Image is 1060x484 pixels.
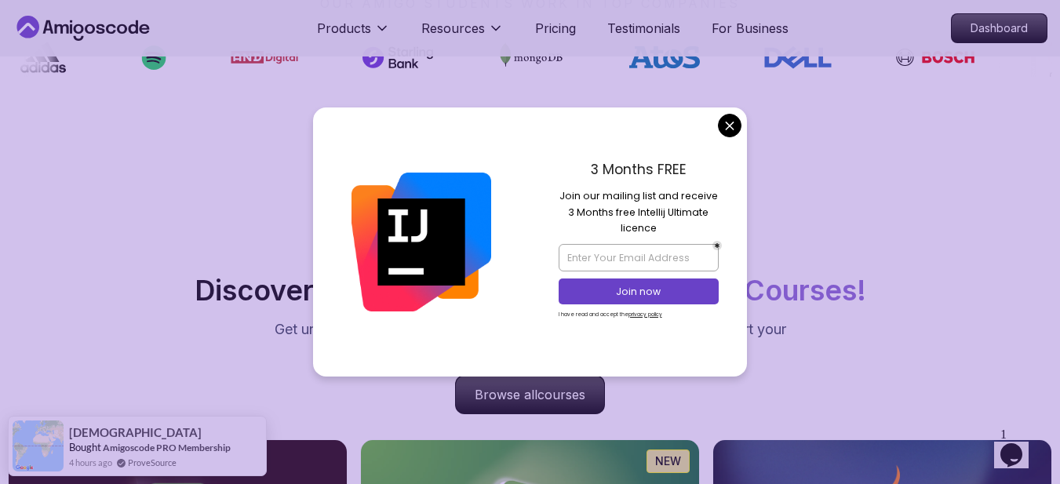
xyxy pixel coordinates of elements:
p: Dashboard [952,14,1047,42]
p: Resources [421,19,485,38]
p: NEW [655,453,681,469]
span: courses [537,387,585,402]
p: Browse all [456,376,604,413]
a: For Business [712,19,789,38]
a: ProveSource [128,456,177,469]
button: Products [317,19,390,50]
span: Bought [69,441,101,453]
button: Resources [421,19,504,50]
iframe: chat widget [994,421,1044,468]
img: provesource social proof notification image [13,420,64,471]
p: Get unlimited access to coding , , and . Start your journey or level up your career with Amigosco... [267,318,794,362]
span: [DEMOGRAPHIC_DATA] [69,426,202,439]
p: Products [317,19,371,38]
a: Testimonials [607,19,680,38]
a: Pricing [535,19,576,38]
a: Dashboard [951,13,1047,43]
h2: Discover Amigoscode's Latest [195,275,866,306]
a: Browse allcourses [455,375,605,414]
span: 4 hours ago [69,456,112,469]
a: Amigoscode PRO Membership [103,442,231,453]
